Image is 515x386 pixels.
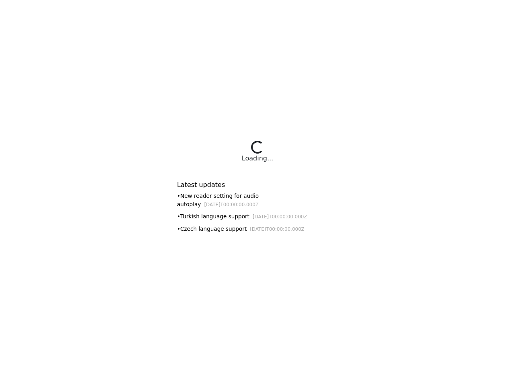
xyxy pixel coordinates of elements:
small: [DATE]T00:00:00.000Z [204,202,259,207]
div: • Turkish language support [177,212,338,221]
div: • New reader setting for audio autoplay [177,192,338,208]
small: [DATE]T00:00:00.000Z [253,214,307,220]
small: [DATE]T00:00:00.000Z [250,226,305,232]
h6: Latest updates [177,181,338,189]
div: Loading... [242,154,273,163]
div: • Czech language support [177,225,338,233]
